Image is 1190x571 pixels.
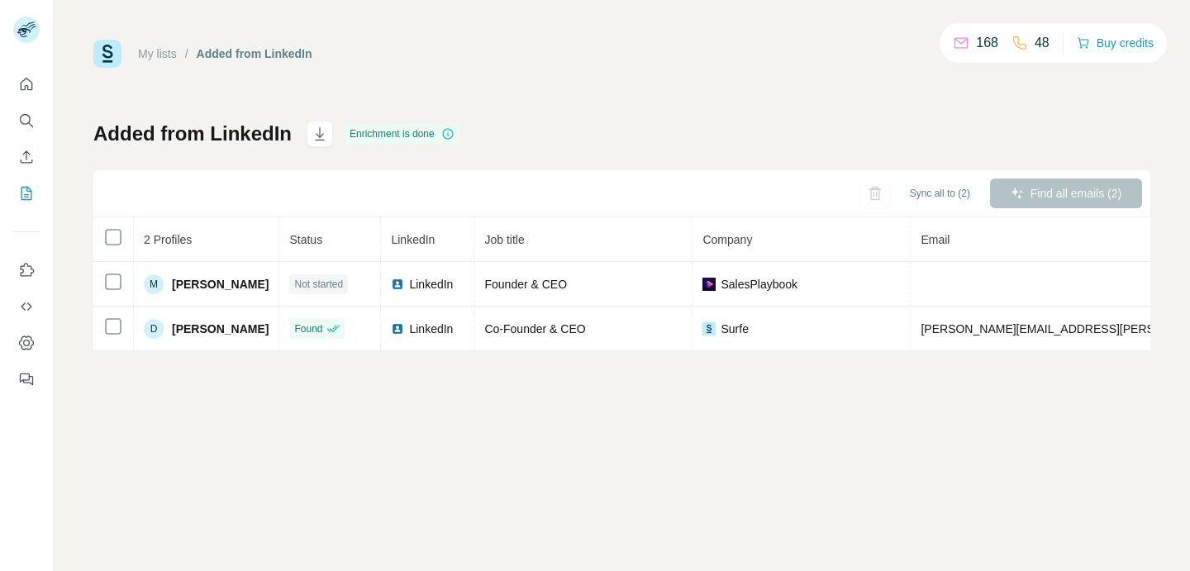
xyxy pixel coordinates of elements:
[13,328,40,358] button: Dashboard
[13,106,40,136] button: Search
[144,274,164,294] div: M
[13,255,40,285] button: Use Surfe on LinkedIn
[409,321,453,337] span: LinkedIn
[391,233,435,246] span: LinkedIn
[721,276,797,293] span: SalesPlaybook
[391,322,404,335] img: LinkedIn logo
[921,233,950,246] span: Email
[13,364,40,394] button: Feedback
[409,276,453,293] span: LinkedIn
[289,233,322,246] span: Status
[13,178,40,208] button: My lists
[484,233,524,246] span: Job title
[910,186,970,201] span: Sync all to (2)
[294,277,343,292] span: Not started
[702,322,716,335] img: company-logo
[702,278,716,291] img: company-logo
[13,292,40,321] button: Use Surfe API
[976,33,998,53] p: 168
[702,233,752,246] span: Company
[13,142,40,172] button: Enrich CSV
[484,278,567,291] span: Founder & CEO
[93,121,292,147] h1: Added from LinkedIn
[172,321,269,337] span: [PERSON_NAME]
[144,233,192,246] span: 2 Profiles
[144,319,164,339] div: D
[294,321,322,336] span: Found
[13,69,40,99] button: Quick start
[721,321,748,337] span: Surfe
[391,278,404,291] img: LinkedIn logo
[197,45,312,62] div: Added from LinkedIn
[185,45,188,62] li: /
[1077,31,1154,55] button: Buy credits
[898,181,982,206] button: Sync all to (2)
[484,322,585,335] span: Co-Founder & CEO
[345,124,459,144] div: Enrichment is done
[138,47,177,60] a: My lists
[93,40,121,68] img: Surfe Logo
[172,276,269,293] span: [PERSON_NAME]
[1035,33,1050,53] p: 48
